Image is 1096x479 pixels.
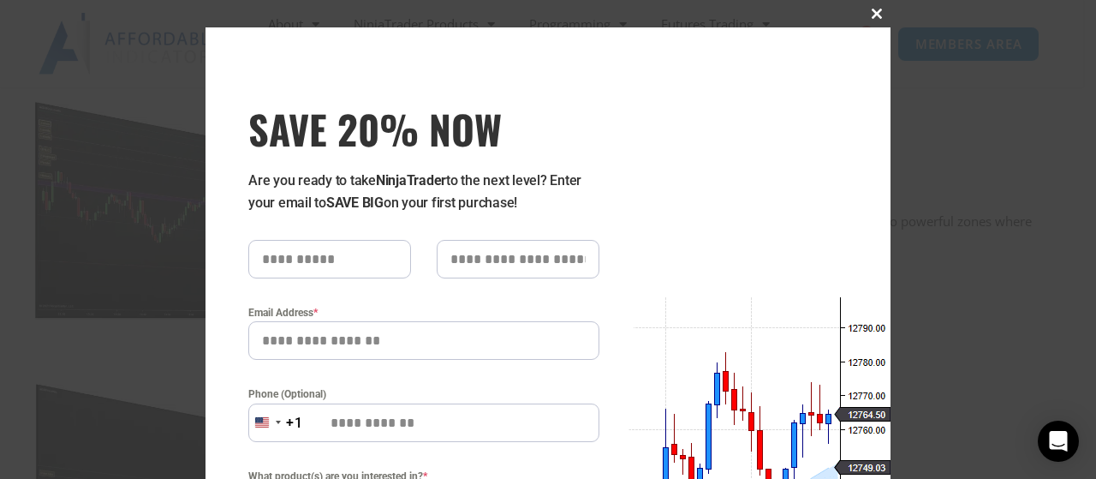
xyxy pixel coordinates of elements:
[376,172,446,189] strong: NinjaTrader
[248,404,303,442] button: Selected country
[248,304,599,321] label: Email Address
[248,386,599,403] label: Phone (Optional)
[248,170,599,214] p: Are you ready to take to the next level? Enter your email to on your first purchase!
[1038,421,1079,462] div: Open Intercom Messenger
[326,195,384,211] strong: SAVE BIG
[286,412,303,434] div: +1
[248,105,599,153] span: SAVE 20% NOW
